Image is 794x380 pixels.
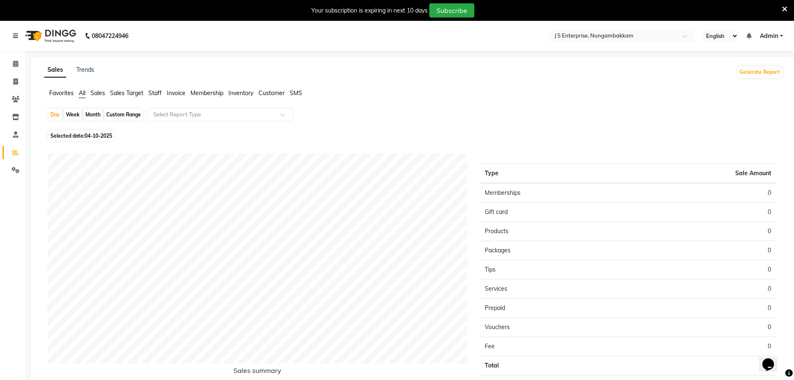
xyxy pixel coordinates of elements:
[628,183,776,203] td: 0
[76,66,94,73] a: Trends
[737,66,782,78] button: Generate Report
[148,89,162,97] span: Staff
[480,241,628,260] td: Packages
[480,164,628,184] th: Type
[190,89,223,97] span: Membership
[90,89,105,97] span: Sales
[628,337,776,356] td: 0
[628,356,776,375] td: 0
[48,367,467,378] h6: Sales summary
[759,347,786,372] iframe: chat widget
[44,63,66,78] a: Sales
[167,89,185,97] span: Invoice
[480,318,628,337] td: Vouchers
[85,133,112,139] span: 04-10-2025
[290,89,302,97] span: SMS
[110,89,143,97] span: Sales Target
[79,89,85,97] span: All
[480,337,628,356] td: Fee
[21,24,78,48] img: logo
[92,24,128,48] b: 08047224946
[429,3,474,18] button: Subscribe
[480,183,628,203] td: Memberships
[83,109,103,121] div: Month
[49,89,74,97] span: Favorites
[628,260,776,279] td: 0
[64,109,82,121] div: Week
[628,299,776,318] td: 0
[628,318,776,337] td: 0
[228,89,253,97] span: Inventory
[311,6,428,15] div: Your subscription is expiring in next 10 days
[628,241,776,260] td: 0
[480,356,628,375] td: Total
[480,203,628,222] td: Gift card
[48,109,62,121] div: Day
[480,279,628,299] td: Services
[104,109,143,121] div: Custom Range
[480,260,628,279] td: Tips
[628,203,776,222] td: 0
[628,164,776,184] th: Sale Amount
[258,89,285,97] span: Customer
[480,222,628,241] td: Products
[480,299,628,318] td: Prepaid
[628,222,776,241] td: 0
[628,279,776,299] td: 0
[48,131,114,141] span: Selected date:
[760,32,778,40] span: Admin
